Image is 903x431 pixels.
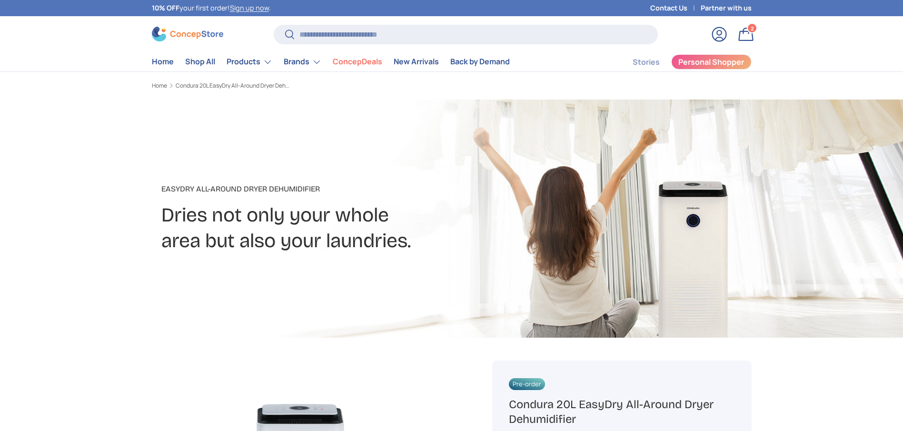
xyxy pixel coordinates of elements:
a: Shop All [185,52,215,71]
img: ConcepStore [152,27,223,41]
a: Home [152,83,167,89]
nav: Primary [152,52,510,71]
nav: Secondary [610,52,752,71]
h1: Condura 20L EasyDry All-Around Dryer Dehumidifier [509,397,734,427]
span: 2 [750,24,754,31]
a: Partner with us [701,3,752,13]
p: EasyDry All-Around Dryer Dehumidifier [161,183,527,195]
a: ConcepDeals [333,52,382,71]
a: Personal Shopper [671,54,752,70]
a: Sign up now [230,3,269,12]
a: New Arrivals [394,52,439,71]
a: Products [227,52,272,71]
a: Stories [633,53,660,71]
span: Pre-order [509,378,545,390]
span: Personal Shopper [678,58,744,66]
summary: Brands [278,52,327,71]
h2: Dries not only your whole area but also your laundries. [161,202,527,254]
a: Contact Us [650,3,701,13]
summary: Products [221,52,278,71]
a: Brands [284,52,321,71]
a: Back by Demand [450,52,510,71]
nav: Breadcrumbs [152,81,470,90]
p: your first order! . [152,3,271,13]
strong: 10% OFF [152,3,179,12]
a: Home [152,52,174,71]
a: Condura 20L EasyDry All-Around Dryer Dehumidifier [176,83,290,89]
